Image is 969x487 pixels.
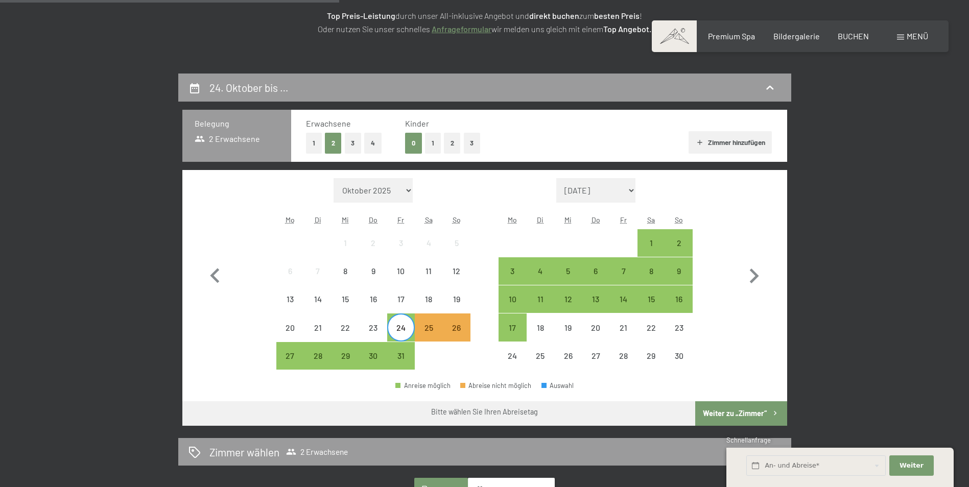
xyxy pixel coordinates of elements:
div: Abreise nicht möglich [442,285,470,313]
div: Abreise nicht möglich [609,342,637,370]
div: Abreise möglich [554,285,582,313]
div: Abreise möglich [387,342,415,370]
div: Abreise möglich [387,313,415,341]
div: 29 [639,352,664,377]
div: Abreise möglich [665,229,693,257]
div: Abreise nicht möglich [276,313,304,341]
div: 29 [333,352,358,377]
div: Thu Nov 06 2025 [582,257,609,285]
abbr: Dienstag [537,215,543,224]
div: 19 [555,324,581,349]
div: Sat Nov 01 2025 [637,229,665,257]
button: Weiter zu „Zimmer“ [695,401,787,426]
button: Vorheriger Monat [200,178,230,370]
div: 3 [388,239,414,264]
div: Wed Oct 22 2025 [332,313,359,341]
abbr: Sonntag [453,215,461,224]
div: 1 [333,239,358,264]
div: Abreise nicht möglich [442,229,470,257]
div: Sun Oct 12 2025 [442,257,470,285]
div: Abreise möglich [637,257,665,285]
div: 24 [388,324,414,349]
div: 7 [305,267,330,293]
div: Sat Oct 04 2025 [415,229,442,257]
span: Erwachsene [306,118,351,128]
div: 13 [583,295,608,321]
div: Fri Oct 17 2025 [387,285,415,313]
div: Thu Nov 13 2025 [582,285,609,313]
div: 28 [610,352,636,377]
div: Abreise nicht möglich [554,313,582,341]
div: Abreise nicht möglich [332,313,359,341]
div: 30 [361,352,386,377]
div: Anreise möglich [395,382,451,389]
abbr: Donnerstag [592,215,600,224]
div: Wed Oct 08 2025 [332,257,359,285]
div: Sun Nov 16 2025 [665,285,693,313]
div: 4 [416,239,441,264]
div: 28 [305,352,330,377]
div: Fri Nov 07 2025 [609,257,637,285]
div: Tue Nov 18 2025 [527,313,554,341]
div: 7 [610,267,636,293]
div: Mon Nov 24 2025 [499,342,526,370]
div: 16 [666,295,692,321]
div: Thu Nov 20 2025 [582,313,609,341]
div: 23 [666,324,692,349]
div: Fri Oct 03 2025 [387,229,415,257]
div: Abreise nicht möglich [387,229,415,257]
div: 21 [610,324,636,349]
div: 12 [443,267,469,293]
div: 20 [583,324,608,349]
strong: besten Preis [594,11,640,20]
button: 2 [444,133,461,154]
div: Abreise möglich [527,285,554,313]
abbr: Sonntag [675,215,683,224]
div: 26 [443,324,469,349]
div: Sat Nov 22 2025 [637,313,665,341]
abbr: Freitag [397,215,404,224]
div: Abreise nicht möglich [637,342,665,370]
div: 16 [361,295,386,321]
strong: direkt buchen [529,11,579,20]
div: Abreise möglich [665,285,693,313]
div: 18 [416,295,441,321]
div: 30 [666,352,692,377]
div: Abreise möglich [360,342,387,370]
div: Abreise möglich [637,229,665,257]
div: 24 [500,352,525,377]
abbr: Donnerstag [369,215,377,224]
div: Tue Oct 28 2025 [304,342,332,370]
div: Thu Oct 02 2025 [360,229,387,257]
h2: Zimmer wählen [209,445,279,459]
abbr: Freitag [620,215,627,224]
div: Thu Nov 27 2025 [582,342,609,370]
div: Abreise nicht möglich [360,229,387,257]
strong: Top Angebot. [603,24,651,34]
div: 22 [639,324,664,349]
abbr: Dienstag [315,215,321,224]
div: Tue Nov 25 2025 [527,342,554,370]
button: 3 [464,133,481,154]
div: Abreise nicht möglich [360,313,387,341]
div: 9 [666,267,692,293]
div: 2 [361,239,386,264]
div: Sun Oct 05 2025 [442,229,470,257]
button: 4 [364,133,382,154]
div: Abreise möglich [499,313,526,341]
div: Abreise nicht möglich [582,342,609,370]
div: Mon Oct 06 2025 [276,257,304,285]
div: Abreise nicht möglich [387,257,415,285]
div: 14 [305,295,330,321]
div: Wed Oct 01 2025 [332,229,359,257]
div: Fri Nov 28 2025 [609,342,637,370]
div: Abreise nicht möglich [276,257,304,285]
abbr: Montag [286,215,295,224]
div: Abreise nicht möglich [665,342,693,370]
div: Abreise möglich [582,257,609,285]
abbr: Samstag [647,215,655,224]
div: Abreise nicht möglich [582,313,609,341]
div: Abreise möglich [499,257,526,285]
div: Thu Oct 09 2025 [360,257,387,285]
div: Abreise nicht möglich [415,257,442,285]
